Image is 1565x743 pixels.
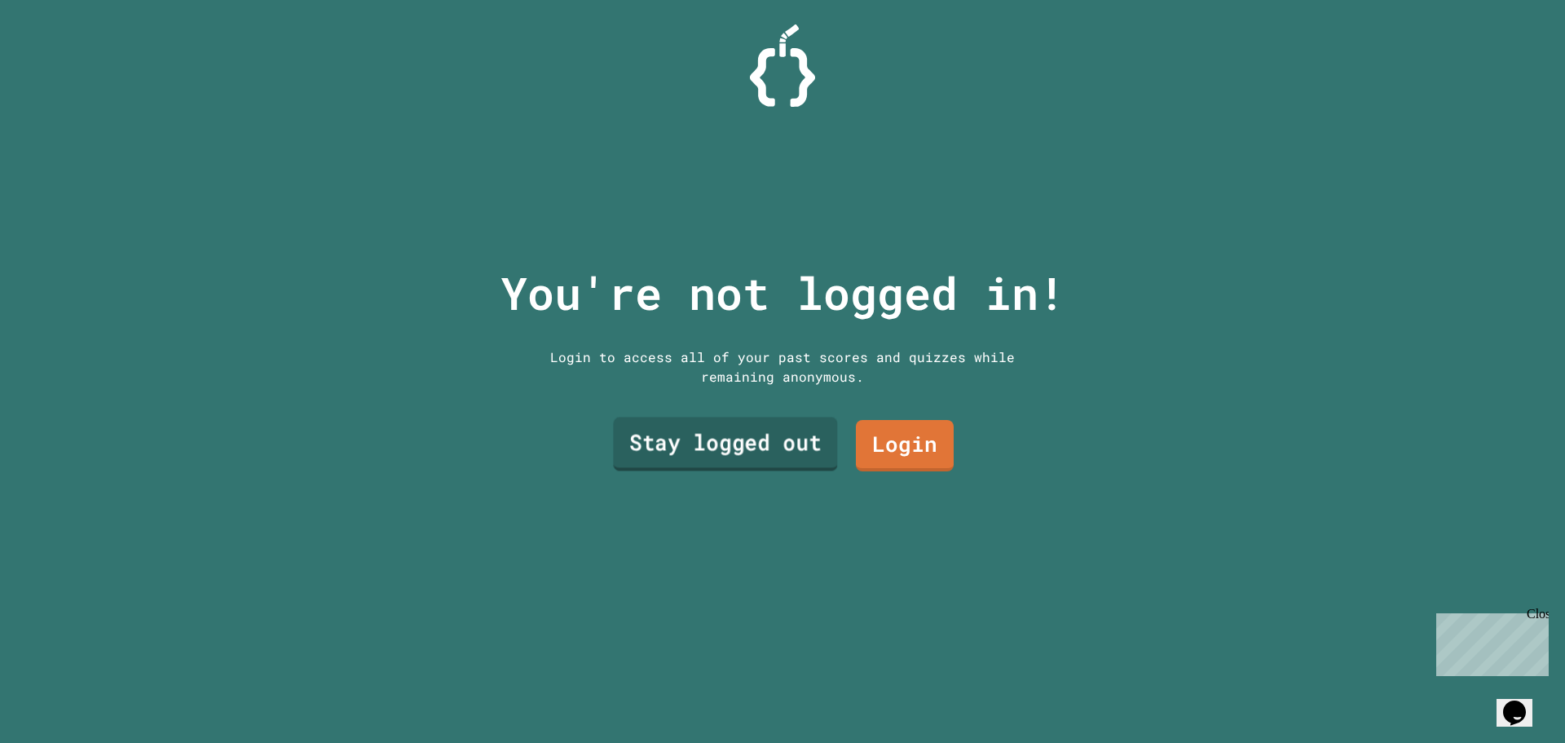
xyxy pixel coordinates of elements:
div: Login to access all of your past scores and quizzes while remaining anonymous. [538,347,1027,387]
div: Chat with us now!Close [7,7,112,104]
iframe: chat widget [1497,678,1549,727]
p: You're not logged in! [500,259,1065,327]
a: Login [856,420,954,471]
img: Logo.svg [750,24,815,107]
a: Stay logged out [613,418,837,471]
iframe: chat widget [1430,607,1549,676]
